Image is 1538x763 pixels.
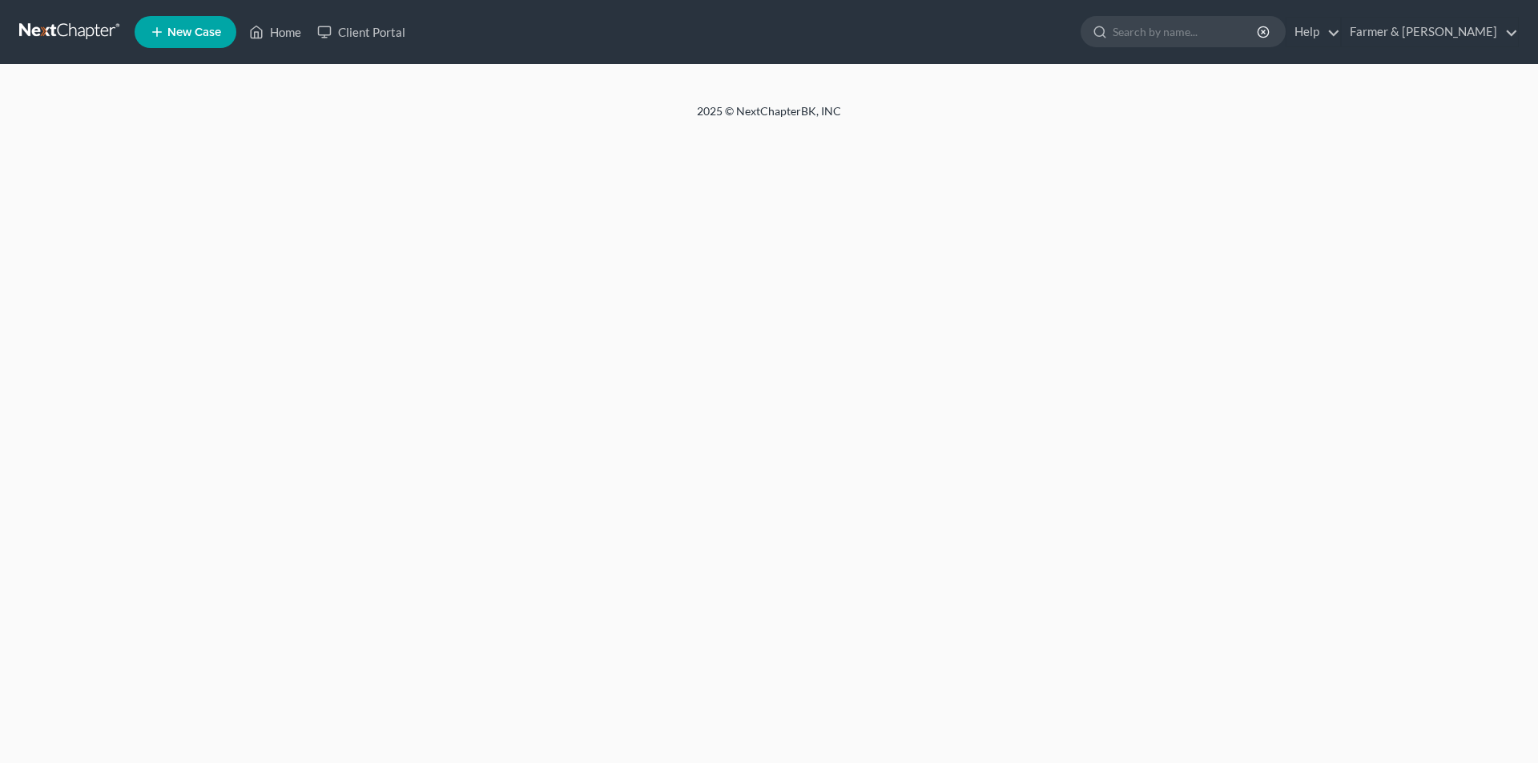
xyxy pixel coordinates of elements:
[241,18,309,46] a: Home
[1342,18,1518,46] a: Farmer & [PERSON_NAME]
[1113,17,1259,46] input: Search by name...
[1286,18,1340,46] a: Help
[312,103,1226,132] div: 2025 © NextChapterBK, INC
[167,26,221,38] span: New Case
[309,18,413,46] a: Client Portal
